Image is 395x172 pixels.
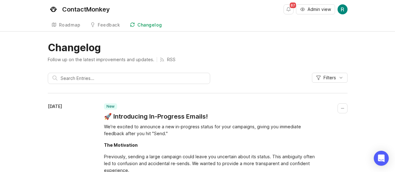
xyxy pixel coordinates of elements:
div: Roadmap [59,23,81,27]
div: Feedback [98,23,120,27]
button: Filters [312,73,348,83]
a: Feedback [86,19,124,32]
div: Changelog [137,23,162,27]
span: Admin view [308,6,331,12]
a: 🚀 Introducing In-Progress Emails! [104,112,208,121]
img: Rowan Naylor [338,4,348,14]
p: new [106,104,115,109]
a: Changelog [126,19,166,32]
p: RSS [167,57,175,63]
input: Search Entries... [61,75,205,82]
a: Roadmap [48,19,84,32]
div: We're excited to announce a new in-progress status for your campaigns, giving you immediate feedb... [104,123,316,137]
img: ContactMonkey logo [48,4,59,15]
button: Collapse changelog entry [338,103,348,113]
time: [DATE] [48,104,62,109]
span: Filters [323,75,336,81]
button: Notifications [284,4,294,14]
p: Follow up on the latest improvements and updates. [48,57,154,63]
div: Open Intercom Messenger [374,151,389,166]
span: 87 [290,2,296,8]
div: The Motivation [104,142,138,148]
div: ContactMonkey [62,6,110,12]
a: RSS [160,57,175,63]
h1: Changelog [48,42,348,54]
button: Admin view [296,4,335,14]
